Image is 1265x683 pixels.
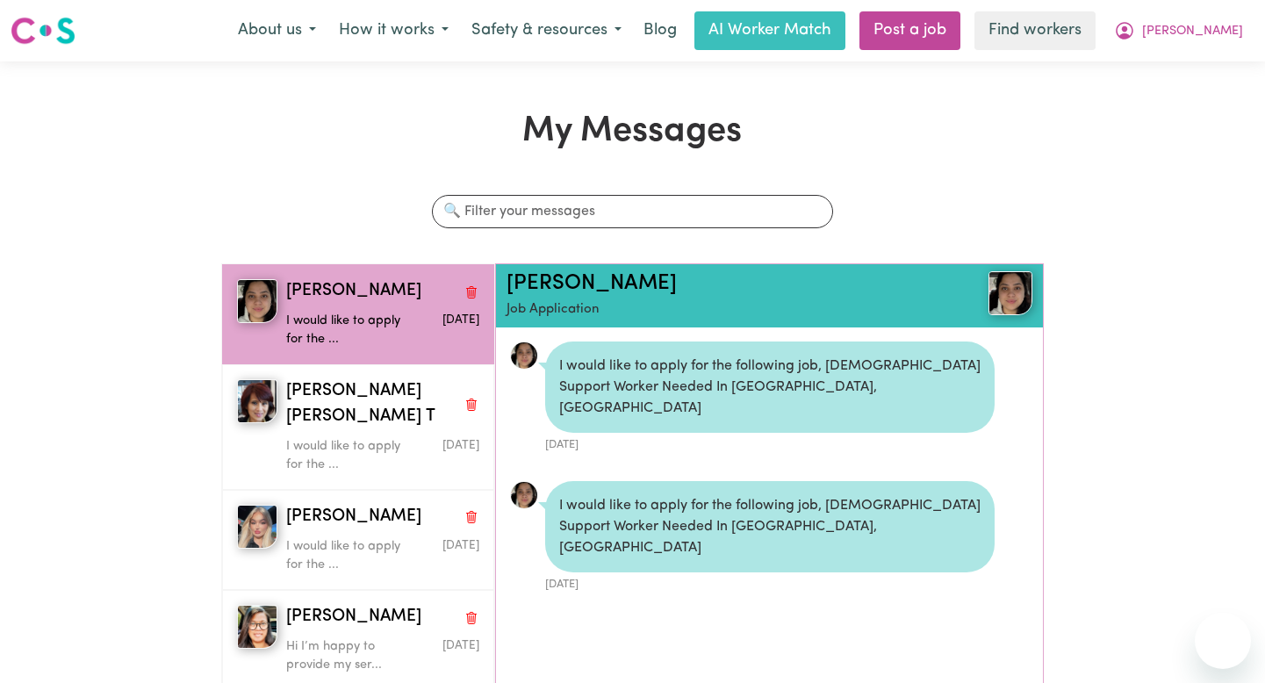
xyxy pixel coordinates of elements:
[286,379,457,430] span: [PERSON_NAME] [PERSON_NAME] T
[545,481,995,572] div: I would like to apply for the following job, [DEMOGRAPHIC_DATA] Support Worker Needed In [GEOGRAP...
[510,481,538,509] a: View Shayleah P's profile
[510,341,538,370] a: View Shayleah P's profile
[1103,12,1254,49] button: My Account
[226,12,327,49] button: About us
[237,505,277,549] img: Chantelle R
[222,264,494,364] button: Shayleah P[PERSON_NAME]Delete conversationI would like to apply for the ...Message sent on Septem...
[221,111,1044,153] h1: My Messages
[464,280,479,303] button: Delete conversation
[237,279,277,323] img: Shayleah P
[327,12,460,49] button: How it works
[545,433,995,453] div: [DATE]
[442,440,479,451] span: Message sent on September 5, 2025
[222,364,494,490] button: Minh Anh Thi T[PERSON_NAME] [PERSON_NAME] TDelete conversationI would like to apply for the ...Me...
[464,393,479,416] button: Delete conversation
[11,15,75,47] img: Careseekers logo
[442,314,479,326] span: Message sent on September 5, 2025
[286,637,415,675] p: Hi I’m happy to provide my ser...
[945,271,1032,315] a: Shayleah P
[507,273,677,294] a: [PERSON_NAME]
[694,11,845,50] a: AI Worker Match
[460,12,633,49] button: Safety & resources
[286,605,421,630] span: [PERSON_NAME]
[988,271,1032,315] img: View Shayleah P's profile
[974,11,1096,50] a: Find workers
[11,11,75,51] a: Careseekers logo
[442,640,479,651] span: Message sent on August 4, 2025
[286,437,415,475] p: I would like to apply for the ...
[510,481,538,509] img: 512EFAFB14F4D0174E4DFD98916607CA_avatar_blob
[464,506,479,528] button: Delete conversation
[464,606,479,629] button: Delete conversation
[286,505,421,530] span: [PERSON_NAME]
[286,279,421,305] span: [PERSON_NAME]
[1142,22,1243,41] span: [PERSON_NAME]
[507,300,945,320] p: Job Application
[545,341,995,433] div: I would like to apply for the following job, [DEMOGRAPHIC_DATA] Support Worker Needed In [GEOGRAP...
[432,195,832,228] input: 🔍 Filter your messages
[545,572,995,593] div: [DATE]
[442,540,479,551] span: Message sent on September 5, 2025
[859,11,960,50] a: Post a job
[237,379,277,423] img: Minh Anh Thi T
[510,341,538,370] img: 512EFAFB14F4D0174E4DFD98916607CA_avatar_blob
[286,537,415,575] p: I would like to apply for the ...
[237,605,277,649] img: Jezalyn Jam M
[222,490,494,590] button: Chantelle R[PERSON_NAME]Delete conversationI would like to apply for the ...Message sent on Septe...
[633,11,687,50] a: Blog
[286,312,415,349] p: I would like to apply for the ...
[1195,613,1251,669] iframe: Button to launch messaging window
